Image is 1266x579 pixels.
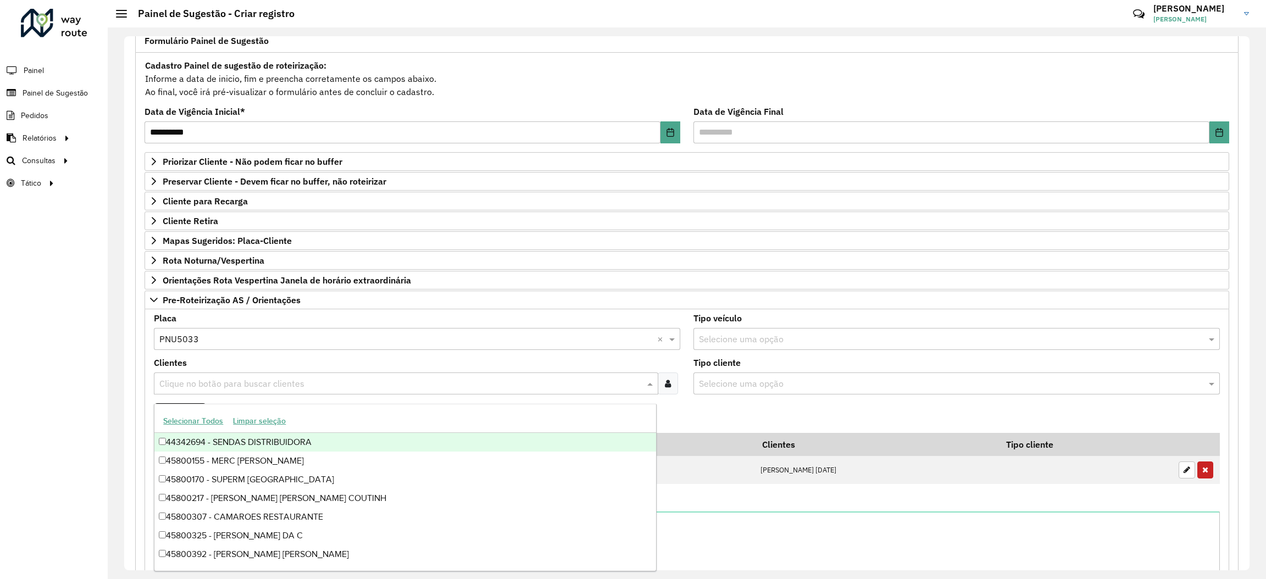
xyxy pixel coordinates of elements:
[145,271,1229,289] a: Orientações Rota Vespertina Janela de horário extraordinária
[145,152,1229,171] a: Priorizar Cliente - Não podem ficar no buffer
[145,291,1229,309] a: Pre-Roteirização AS / Orientações
[1153,3,1236,14] h3: [PERSON_NAME]
[163,256,264,265] span: Rota Noturna/Vespertina
[154,404,657,571] ng-dropdown-panel: Options list
[657,332,667,346] span: Clear all
[145,36,269,45] span: Formulário Painel de Sugestão
[1153,14,1236,24] span: [PERSON_NAME]
[127,8,295,20] h2: Painel de Sugestão - Criar registro
[693,311,742,325] label: Tipo veículo
[21,177,41,189] span: Tático
[23,132,57,144] span: Relatórios
[154,508,656,526] div: 45800307 - CAMAROES RESTAURANTE
[154,452,656,470] div: 45800155 - MERC [PERSON_NAME]
[228,413,291,430] button: Limpar seleção
[163,276,411,285] span: Orientações Rota Vespertina Janela de horário extraordinária
[154,356,187,369] label: Clientes
[145,105,245,118] label: Data de Vigência Inicial
[154,311,176,325] label: Placa
[1209,121,1229,143] button: Choose Date
[154,403,207,424] button: Adicionar
[154,489,656,508] div: 45800217 - [PERSON_NAME] [PERSON_NAME] COUTINH
[693,105,784,118] label: Data de Vigência Final
[1127,2,1151,26] a: Contato Rápido
[163,157,342,166] span: Priorizar Cliente - Não podem ficar no buffer
[163,197,248,205] span: Cliente para Recarga
[163,177,386,186] span: Preservar Cliente - Devem ficar no buffer, não roteirizar
[145,60,326,71] strong: Cadastro Painel de sugestão de roteirização:
[145,192,1229,210] a: Cliente para Recarga
[999,433,1173,456] th: Tipo cliente
[145,231,1229,250] a: Mapas Sugeridos: Placa-Cliente
[660,121,680,143] button: Choose Date
[145,172,1229,191] a: Preservar Cliente - Devem ficar no buffer, não roteirizar
[163,236,292,245] span: Mapas Sugeridos: Placa-Cliente
[22,155,55,166] span: Consultas
[754,433,998,456] th: Clientes
[145,211,1229,230] a: Cliente Retira
[145,251,1229,270] a: Rota Noturna/Vespertina
[154,470,656,489] div: 45800170 - SUPERM [GEOGRAPHIC_DATA]
[21,110,48,121] span: Pedidos
[154,545,656,564] div: 45800392 - [PERSON_NAME] [PERSON_NAME]
[163,216,218,225] span: Cliente Retira
[754,456,998,485] td: [PERSON_NAME] [DATE]
[163,296,301,304] span: Pre-Roteirização AS / Orientações
[23,87,88,99] span: Painel de Sugestão
[24,65,44,76] span: Painel
[154,433,656,452] div: 44342694 - SENDAS DISTRIBUIDORA
[158,413,228,430] button: Selecionar Todos
[154,526,656,545] div: 45800325 - [PERSON_NAME] DA C
[145,58,1229,99] div: Informe a data de inicio, fim e preencha corretamente os campos abaixo. Ao final, você irá pré-vi...
[693,356,741,369] label: Tipo cliente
